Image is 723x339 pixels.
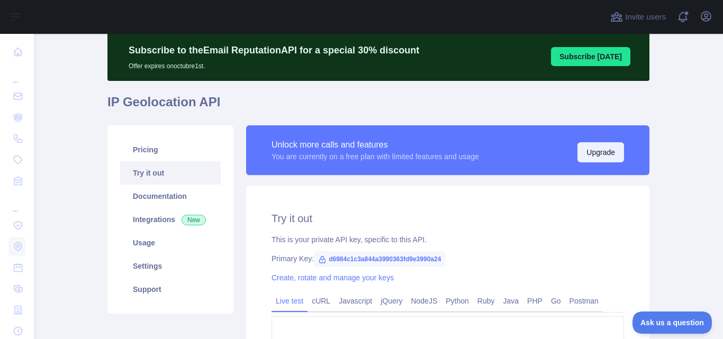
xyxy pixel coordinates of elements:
a: Javascript [335,292,376,309]
a: Settings [120,254,221,278]
p: Subscribe to the Email Reputation API for a special 30 % discount [129,43,419,58]
iframe: Toggle Customer Support [632,311,712,334]
a: Pricing [120,138,221,161]
a: Try it out [120,161,221,185]
div: You are currently on a free plan with limited features and usage [272,151,479,162]
a: Postman [565,292,603,309]
h2: Try it out [272,211,624,226]
a: Python [441,292,473,309]
a: jQuery [376,292,406,309]
h1: IP Geolocation API [107,94,649,119]
div: Primary Key: [272,253,624,264]
div: This is your private API key, specific to this API. [272,234,624,245]
a: PHP [523,292,547,309]
a: Java [499,292,523,309]
a: Go [547,292,565,309]
p: Offer expires on octubre 1st. [129,58,419,70]
div: ... [8,63,25,85]
div: ... [8,193,25,214]
a: Usage [120,231,221,254]
span: New [182,215,206,225]
span: d6984c1c3a844a3990363fd9e3990a24 [314,251,445,267]
a: Ruby [473,292,499,309]
a: Live test [272,292,308,309]
div: Unlock more calls and features [272,139,479,151]
a: Integrations New [120,208,221,231]
a: Support [120,278,221,301]
span: Invite users [625,11,666,23]
button: Subscribe [DATE] [551,47,630,66]
a: NodeJS [406,292,441,309]
a: cURL [308,292,335,309]
a: Create, rotate and manage your keys [272,273,394,282]
a: Documentation [120,185,221,208]
button: Upgrade [577,142,624,162]
button: Invite users [608,8,668,25]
